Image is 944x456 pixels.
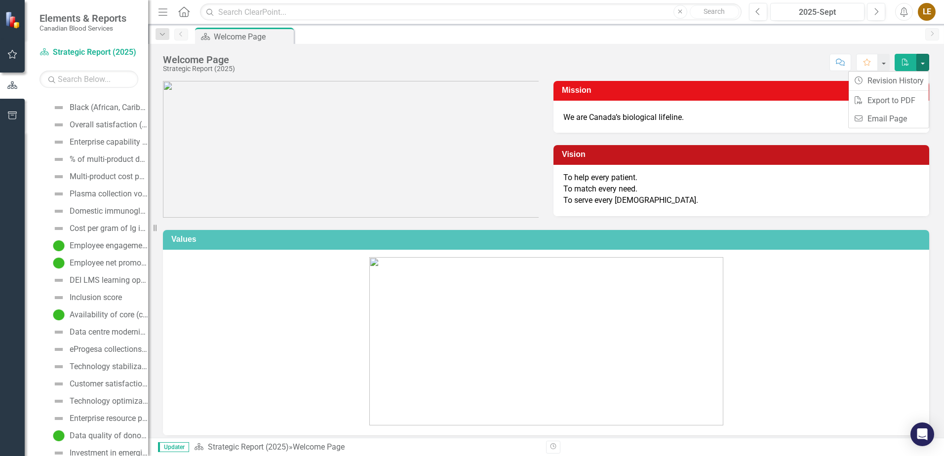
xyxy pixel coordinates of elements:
[50,272,148,288] a: DEI LMS learning opportunities completion rate
[70,259,148,267] div: Employee net promoter score (eNPS)
[53,343,65,355] img: Not Defined
[50,238,148,254] a: Employee engagement
[70,380,148,388] div: Customer satisfaction (CSAT) score
[50,134,148,150] a: Enterprise capability to deliver multi-product ambition
[53,395,65,407] img: Not Defined
[50,290,122,305] a: Inclusion score
[562,86,924,95] h3: Mission
[53,171,65,183] img: Not Defined
[200,3,742,21] input: Search ClearPoint...
[50,411,148,426] a: Enterprise resource planning (ERP) transformation
[563,172,919,206] p: To help every patient. To match every need. To serve every [DEMOGRAPHIC_DATA].
[70,276,148,285] div: DEI LMS learning opportunities completion rate
[163,81,539,218] img: CBS_logo_descriptions%20v2.png
[208,442,289,452] a: Strategic Report (2025)
[774,6,861,18] div: 2025-Sept
[704,7,725,15] span: Search
[70,120,148,129] div: Overall satisfaction (OSAT)
[53,205,65,217] img: Not Defined
[53,188,65,200] img: Not Defined
[163,54,235,65] div: Welcome Page
[70,362,148,371] div: Technology stabilization projects completion status
[849,110,929,128] a: Email Page
[50,376,148,392] a: Customer satisfaction (CSAT) score
[171,235,924,244] h3: Values
[50,342,148,357] a: eProgesa collections modernization
[163,65,235,73] div: Strategic Report (2025)
[50,152,148,167] a: % of multi-product donor centres
[918,3,936,21] button: LE
[910,422,934,446] div: Open Intercom Messenger
[50,393,148,409] a: Technology optimization programs completion status
[562,150,924,159] h3: Vision
[53,223,65,234] img: Not Defined
[563,113,684,122] span: We are Canada’s biological lifeline.
[53,153,65,165] img: Not Defined
[53,102,65,114] img: Not Defined
[690,5,739,19] button: Search
[70,431,148,440] div: Data quality of donor records
[849,91,929,110] a: Export to PDF
[70,224,148,233] div: Cost per gram of Ig issued
[53,119,65,131] img: Not Defined
[70,138,148,147] div: Enterprise capability to deliver multi-product ambition
[53,240,65,252] img: On Target
[53,378,65,390] img: Not Defined
[70,328,148,337] div: Data centre modernization
[70,241,148,250] div: Employee engagement
[53,326,65,338] img: Not Defined
[70,397,148,406] div: Technology optimization programs completion status
[50,186,148,202] a: Plasma collection volumes
[39,47,138,58] a: Strategic Report (2025)
[53,257,65,269] img: On Target
[70,103,148,112] div: Black (African, Caribbean, Black) donor base size (WB, Stem)
[70,155,148,164] div: % of multi-product donor centres
[50,428,148,444] a: Data quality of donor records
[50,324,148,340] a: Data centre modernization
[369,257,723,425] img: CBS_values.png
[53,136,65,148] img: Not Defined
[50,255,148,271] a: Employee net promoter score (eNPS)
[53,292,65,304] img: Not Defined
[5,11,22,29] img: ClearPoint Strategy
[50,221,148,236] a: Cost per gram of Ig issued
[158,442,189,452] span: Updater
[50,203,148,219] a: Domestic immunoglobulin sufficiency
[39,12,126,24] span: Elements & Reports
[53,430,65,442] img: On Target
[39,24,126,32] small: Canadian Blood Services
[50,169,148,185] a: Multi-product cost per unit (In development)
[70,207,148,216] div: Domestic immunoglobulin sufficiency
[53,309,65,321] img: On Target
[53,361,65,373] img: Not Defined
[214,31,291,43] div: Welcome Page
[50,307,148,323] a: Availability of core (critical) systems and applications
[849,72,929,90] a: Revision History
[70,345,148,354] div: eProgesa collections modernization
[50,100,148,115] a: Black (African, Caribbean, Black) donor base size (WB, Stem)
[39,71,138,88] input: Search Below...
[50,117,148,133] a: Overall satisfaction (OSAT)
[770,3,865,21] button: 2025-Sept
[70,414,148,423] div: Enterprise resource planning (ERP) transformation
[70,310,148,319] div: Availability of core (critical) systems and applications
[50,359,148,375] a: Technology stabilization projects completion status
[70,190,148,198] div: Plasma collection volumes
[53,274,65,286] img: Not Defined
[70,293,122,302] div: Inclusion score
[53,413,65,424] img: Not Defined
[194,442,539,453] div: »
[293,442,345,452] div: Welcome Page
[70,172,148,181] div: Multi-product cost per unit (In development)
